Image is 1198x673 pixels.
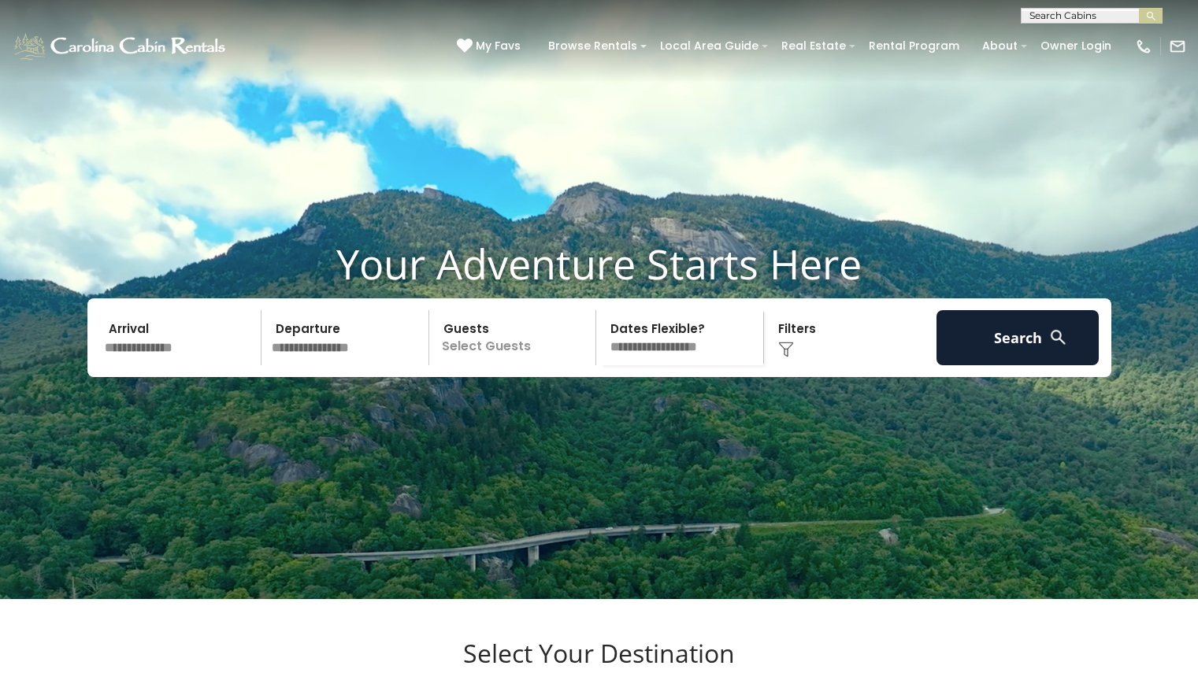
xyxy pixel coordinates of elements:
[1048,327,1068,347] img: search-regular-white.png
[974,34,1026,58] a: About
[861,34,967,58] a: Rental Program
[12,31,230,62] img: White-1-1-2.png
[476,38,521,54] span: My Favs
[1169,38,1186,55] img: mail-regular-white.png
[457,38,525,55] a: My Favs
[778,342,794,357] img: filter--v1.png
[434,310,596,365] p: Select Guests
[12,239,1186,288] h1: Your Adventure Starts Here
[1135,38,1152,55] img: phone-regular-white.png
[652,34,766,58] a: Local Area Guide
[937,310,1100,365] button: Search
[1033,34,1119,58] a: Owner Login
[773,34,854,58] a: Real Estate
[540,34,645,58] a: Browse Rentals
